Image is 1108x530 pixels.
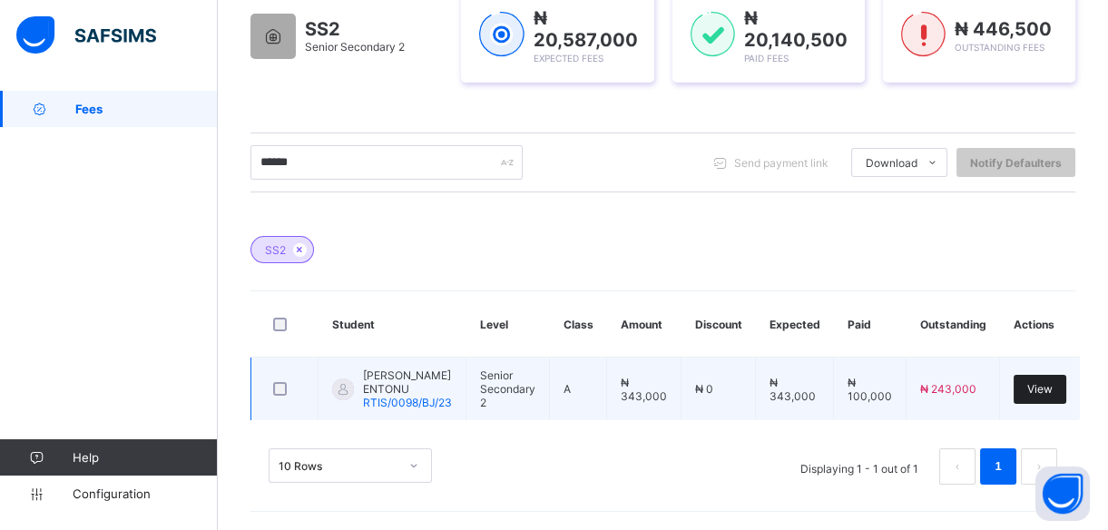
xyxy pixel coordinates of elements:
th: Level [466,291,550,358]
span: Help [73,450,217,465]
th: Paid [834,291,907,358]
span: Send payment link [734,156,829,170]
span: Download [866,156,917,170]
th: Student [319,291,466,358]
th: Discount [681,291,756,358]
span: RTIS/0098/BJ/23 [363,396,452,409]
a: 1 [989,455,1006,478]
li: 下一页 [1021,448,1057,485]
span: Senior Secondary 2 [480,368,535,409]
span: ₦ 446,500 [955,18,1052,40]
span: View [1027,382,1053,396]
span: ₦ 100,000 [848,376,892,403]
span: Configuration [73,486,217,501]
span: ₦ 0 [695,382,713,396]
span: SS2 [305,18,405,40]
button: Open asap [1035,466,1090,521]
span: ₦ 243,000 [920,382,976,396]
img: expected-1.03dd87d44185fb6c27cc9b2570c10499.svg [479,12,524,57]
div: 10 Rows [279,459,398,473]
button: next page [1021,448,1057,485]
span: A [564,382,571,396]
span: Notify Defaulters [970,156,1062,170]
span: SS2 [265,243,286,257]
img: safsims [16,16,156,54]
span: ₦ 20,587,000 [534,7,638,51]
th: Amount [607,291,681,358]
span: ₦ 343,000 [621,376,667,403]
th: Actions [1000,291,1081,358]
span: Senior Secondary 2 [305,40,405,54]
img: paid-1.3eb1404cbcb1d3b736510a26bbfa3ccb.svg [691,12,735,57]
span: Fees [75,102,218,116]
span: Paid Fees [744,53,789,64]
button: prev page [939,448,976,485]
span: ₦ 20,140,500 [744,7,848,51]
li: 上一页 [939,448,976,485]
span: Outstanding Fees [955,42,1044,53]
th: Expected [756,291,834,358]
span: Expected Fees [534,53,603,64]
span: ₦ 343,000 [770,376,816,403]
th: Outstanding [907,291,1000,358]
th: Class [550,291,607,358]
span: [PERSON_NAME] ENTONU [363,368,452,396]
img: outstanding-1.146d663e52f09953f639664a84e30106.svg [901,12,946,57]
li: 1 [980,448,1016,485]
li: Displaying 1 - 1 out of 1 [787,448,932,485]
